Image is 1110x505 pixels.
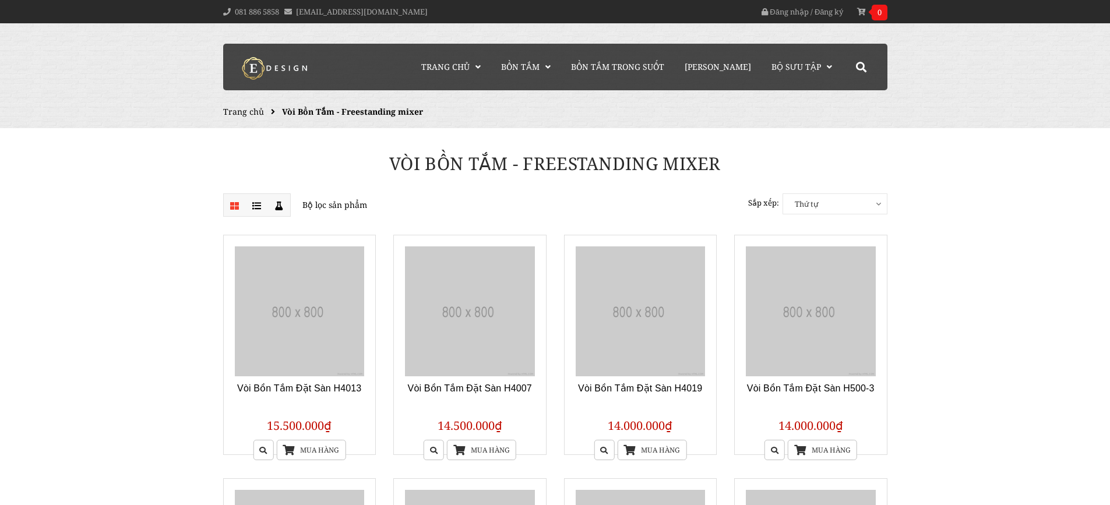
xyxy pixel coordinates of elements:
[408,383,532,393] a: Vòi Bồn Tắm Đặt Sàn H4007
[421,61,470,72] span: Trang chủ
[296,6,428,17] a: [EMAIL_ADDRESS][DOMAIN_NAME]
[235,6,279,17] a: 081 886 5858
[501,61,540,72] span: Bồn Tắm
[676,44,760,90] a: [PERSON_NAME]
[685,61,751,72] span: [PERSON_NAME]
[267,418,332,433] span: 15.500.000₫
[562,44,673,90] a: Bồn Tắm Trong Suốt
[608,418,672,433] span: 14.000.000₫
[748,193,779,213] label: Sắp xếp:
[214,151,896,176] h1: Vòi Bồn Tắm - Freestanding mixer
[276,440,346,460] a: Mua hàng
[778,418,843,433] span: 14.000.000₫
[578,383,702,393] a: Vòi Bồn Tắm Đặt Sàn H4019
[282,106,423,117] span: Vòi Bồn Tắm - Freestanding mixer
[811,6,813,17] span: /
[492,44,559,90] a: Bồn Tắm
[617,440,686,460] a: Mua hàng
[571,61,664,72] span: Bồn Tắm Trong Suốt
[237,383,361,393] a: Vòi Bồn Tắm Đặt Sàn H4013
[447,440,516,460] a: Mua hàng
[872,5,887,20] span: 0
[763,44,841,90] a: Bộ Sưu Tập
[771,61,821,72] span: Bộ Sưu Tập
[783,194,887,214] span: Thứ tự
[413,44,489,90] a: Trang chủ
[747,383,875,393] a: Vòi Bồn Tắm Đặt Sàn H500-3
[788,440,857,460] a: Mua hàng
[438,418,502,433] span: 14.500.000₫
[223,193,547,217] p: Bộ lọc sản phẩm
[232,56,319,80] img: logo Kreiner Germany - Edesign Interior
[223,106,264,117] a: Trang chủ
